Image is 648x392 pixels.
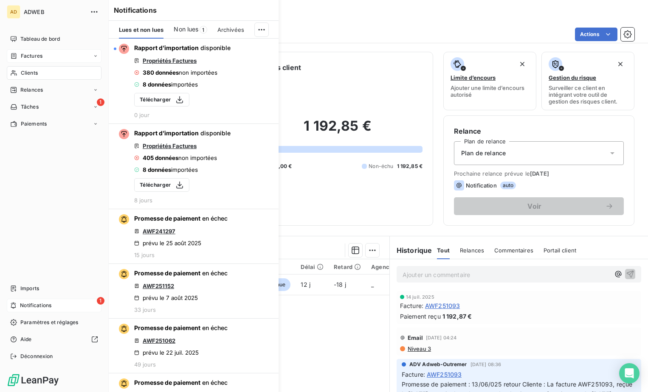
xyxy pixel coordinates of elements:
[217,26,244,33] span: Archivées
[143,154,178,161] span: 405 données
[494,247,533,254] span: Commentaires
[619,363,640,384] div: Open Intercom Messenger
[134,93,189,106] button: Télécharger
[460,247,484,254] span: Relances
[334,263,361,270] div: Retard
[461,149,506,157] span: Plan de relance
[409,361,467,368] span: ADV Adweb-Outremer
[143,57,197,64] span: Propriétés Factures
[202,324,228,331] span: en échec
[134,197,152,204] span: 8 jours
[426,335,457,340] span: [DATE] 04:24
[464,203,605,210] span: Voir
[171,81,198,88] span: importées
[171,166,198,173] span: importées
[179,69,217,76] span: non importées
[134,294,198,301] div: prévu le 7 août 2025
[369,162,393,170] span: Non-échu
[134,269,200,277] span: Promesse de paiement
[109,264,279,319] button: Promesse de paiement en échecAWF251152prévu le 7 août 202533 jours
[21,120,47,128] span: Paiements
[114,5,273,15] h6: Notifications
[500,182,516,189] span: auto
[575,28,617,41] button: Actions
[134,215,200,222] span: Promesse de paiement
[119,26,163,33] span: Lues et non lues
[97,98,104,106] span: 1
[7,333,101,346] a: Aide
[425,301,460,310] span: AWF251093
[134,361,156,368] span: 49 jours
[371,263,393,270] div: Agence
[390,245,432,255] h6: Historique
[549,84,627,105] span: Surveiller ce client en intégrant votre outil de gestion des risques client.
[400,312,441,321] span: Paiement reçu
[471,362,501,367] span: [DATE] 08:36
[200,129,231,137] span: disponible
[200,26,207,34] span: 1
[143,283,174,289] a: AWF251152
[143,143,197,149] span: Propriétés Factures
[134,379,200,386] span: Promesse de paiement
[21,52,42,60] span: Factures
[134,178,189,192] button: Télécharger
[7,373,59,387] img: Logo LeanPay
[143,166,171,173] span: 8 données
[454,197,624,215] button: Voir
[402,370,425,379] span: Facture :
[109,209,279,264] button: Promesse de paiement en échecAWF241297prévu le 25 août 202515 jours
[134,306,156,313] span: 33 jours
[20,35,60,43] span: Tableau de bord
[541,52,634,110] button: Gestion du risqueSurveiller ce client en intégrant votre outil de gestion des risques client.
[407,345,431,352] span: Niveau 3
[451,74,496,81] span: Limite d’encours
[301,263,324,270] div: Délai
[24,8,85,15] span: ADWEB
[371,281,374,288] span: _
[454,126,624,136] h6: Relance
[20,302,51,309] span: Notifications
[134,44,199,51] span: Rapport d’importation
[134,252,155,258] span: 15 jours
[544,247,576,254] span: Portail client
[20,319,78,326] span: Paramètres et réglages
[202,379,228,386] span: en échec
[549,74,596,81] span: Gestion du risque
[406,294,434,300] span: 14 juil. 2025
[134,240,201,246] div: prévu le 25 août 2025
[7,5,20,19] div: AD
[437,247,450,254] span: Tout
[20,336,32,343] span: Aide
[97,297,104,305] span: 1
[134,324,200,331] span: Promesse de paiement
[20,285,39,292] span: Imports
[466,182,497,189] span: Notification
[109,319,279,373] button: Promesse de paiement en échecAWF251062prévu le 22 juil. 202549 jours
[109,39,279,124] button: Rapport d’importation disponiblePropriétés Factures380 donnéesnon importées8 donnéesimportéesTélé...
[143,337,175,344] a: AWF251062
[427,370,462,379] span: AWF251093
[408,334,423,341] span: Email
[334,281,346,288] span: -18 j
[530,170,549,177] span: [DATE]
[174,25,198,34] span: Non lues
[143,69,179,76] span: 380 données
[202,215,228,222] span: en échec
[134,129,199,137] span: Rapport d’importation
[202,269,228,277] span: en échec
[253,118,423,143] h2: 1 192,85 €
[400,301,423,310] span: Facture :
[134,112,149,118] span: 0 jour
[301,281,310,288] span: 12 j
[178,154,217,161] span: non importées
[397,162,423,170] span: 1 192,85 €
[451,84,529,98] span: Ajouter une limite d’encours autorisé
[200,44,231,51] span: disponible
[134,349,199,356] div: prévu le 22 juil. 2025
[143,228,175,235] a: AWF241297
[21,69,38,77] span: Clients
[275,162,292,170] span: 0,00 €
[443,52,536,110] button: Limite d’encoursAjouter une limite d’encours autorisé
[143,81,171,88] span: 8 données
[454,170,624,177] span: Prochaine relance prévue le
